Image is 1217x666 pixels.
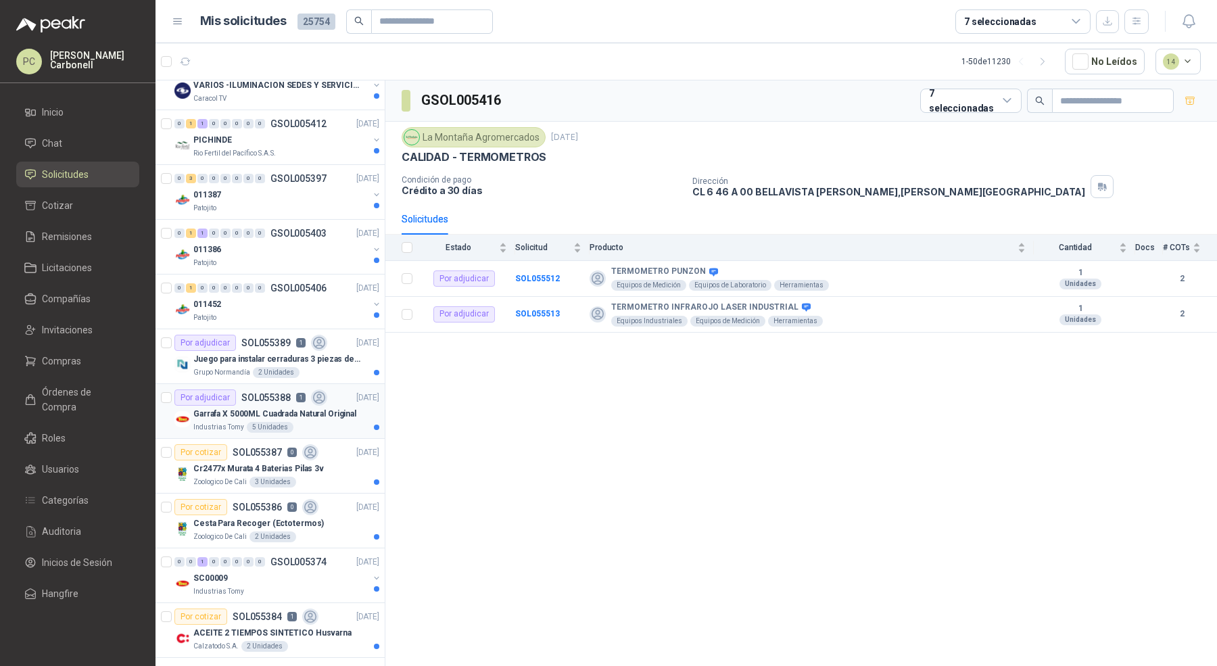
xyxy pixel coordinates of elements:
[1034,243,1116,252] span: Cantidad
[16,581,139,606] a: Hangfire
[356,611,379,623] p: [DATE]
[193,189,221,201] p: 011387
[174,280,382,323] a: 0 1 0 0 0 0 0 0 GSOL005406[DATE] Company Logo011452Patojito
[243,283,254,293] div: 0
[197,119,208,128] div: 1
[270,229,327,238] p: GSOL005403
[1163,243,1190,252] span: # COTs
[42,136,62,151] span: Chat
[255,119,265,128] div: 0
[16,130,139,156] a: Chat
[42,462,79,477] span: Usuarios
[1163,308,1201,320] b: 2
[42,198,73,213] span: Cotizar
[929,86,997,116] div: 7 seleccionadas
[193,517,324,530] p: Cesta Para Recoger (Ectotermos)
[174,247,191,263] img: Company Logo
[1034,304,1127,314] b: 1
[174,466,191,482] img: Company Logo
[174,389,236,406] div: Por adjudicar
[174,116,382,159] a: 0 1 1 0 0 0 0 0 GSOL005412[DATE] Company LogoPICHINDERio Fertil del Pacífico S.A.S.
[402,212,448,227] div: Solicitudes
[156,494,385,548] a: Por cotizarSOL0553860[DATE] Company LogoCesta Para Recoger (Ectotermos)Zoologico De Cali2 Unidades
[42,431,66,446] span: Roles
[174,302,191,318] img: Company Logo
[1059,279,1101,289] div: Unidades
[174,356,191,373] img: Company Logo
[174,170,382,214] a: 0 3 0 0 0 0 0 0 GSOL005397[DATE] Company Logo011387Patojito
[356,337,379,350] p: [DATE]
[174,174,185,183] div: 0
[356,227,379,240] p: [DATE]
[232,557,242,567] div: 0
[515,274,560,283] a: SOL055512
[209,119,219,128] div: 0
[433,270,495,287] div: Por adjudicar
[16,224,139,249] a: Remisiones
[193,408,356,421] p: Garrafa X 5000ML Cuadrada Natural Original
[174,609,227,625] div: Por cotizar
[356,172,379,185] p: [DATE]
[193,627,352,640] p: ACEITE 2 TIEMPOS SINTETICO Husvarna
[174,137,191,153] img: Company Logo
[16,379,139,420] a: Órdenes de Compra
[174,444,227,460] div: Por cotizar
[402,127,546,147] div: La Montaña Agromercados
[16,317,139,343] a: Invitaciones
[186,557,196,567] div: 0
[174,283,185,293] div: 0
[42,260,92,275] span: Licitaciones
[768,316,823,327] div: Herramientas
[156,384,385,439] a: Por adjudicarSOL0553881[DATE] Company LogoGarrafa X 5000ML Cuadrada Natural OriginalIndustrias To...
[42,167,89,182] span: Solicitudes
[174,411,191,427] img: Company Logo
[174,554,382,597] a: 0 0 1 0 0 0 0 0 GSOL005374[DATE] Company LogoSC00009Industrias Tomy
[186,229,196,238] div: 1
[42,105,64,120] span: Inicio
[193,79,362,92] p: VARIOS -ILUMINACION SEDES Y SERVICIOS
[356,446,379,459] p: [DATE]
[220,229,231,238] div: 0
[50,51,139,70] p: [PERSON_NAME] Carbonell
[174,557,185,567] div: 0
[551,131,578,144] p: [DATE]
[16,519,139,544] a: Auditoria
[174,521,191,537] img: Company Logo
[243,119,254,128] div: 0
[402,150,546,164] p: CALIDAD - TERMOMETROS
[232,283,242,293] div: 0
[197,283,208,293] div: 0
[247,422,293,433] div: 5 Unidades
[421,243,496,252] span: Estado
[356,391,379,404] p: [DATE]
[243,557,254,567] div: 0
[16,49,42,74] div: PC
[611,316,688,327] div: Equipos Industriales
[356,118,379,130] p: [DATE]
[1135,235,1163,261] th: Docs
[515,309,560,318] b: SOL055513
[16,99,139,125] a: Inicio
[16,550,139,575] a: Inicios de Sesión
[186,283,196,293] div: 1
[515,243,571,252] span: Solicitud
[200,11,287,31] h1: Mis solicitudes
[611,266,706,277] b: TERMOMETRO PUNZON
[692,186,1086,197] p: CL 6 46 A 00 BELLAVISTA [PERSON_NAME] , [PERSON_NAME][GEOGRAPHIC_DATA]
[611,302,798,313] b: TERMOMETRO INFRAROJO LASER INDUSTRIAL
[1034,268,1127,279] b: 1
[270,557,327,567] p: GSOL005374
[1035,96,1045,105] span: search
[193,258,216,268] p: Patojito
[356,501,379,514] p: [DATE]
[1065,49,1145,74] button: No Leídos
[233,502,282,512] p: SOL055386
[42,385,126,414] span: Órdenes de Compra
[692,176,1086,186] p: Dirección
[287,612,297,621] p: 1
[232,119,242,128] div: 0
[296,338,306,348] p: 1
[354,16,364,26] span: search
[174,119,185,128] div: 0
